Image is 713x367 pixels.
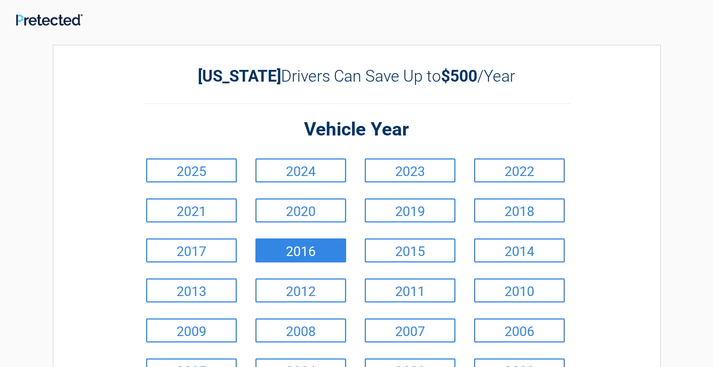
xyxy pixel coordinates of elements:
[255,238,346,262] a: 2016
[143,117,570,142] h2: Vehicle Year
[474,158,565,182] a: 2022
[255,198,346,222] a: 2020
[365,198,455,222] a: 2019
[146,158,237,182] a: 2025
[198,67,281,85] b: [US_STATE]
[474,238,565,262] a: 2014
[143,67,570,85] h2: Drivers Can Save Up to /Year
[255,278,346,302] a: 2012
[146,238,237,262] a: 2017
[16,14,83,26] img: Main Logo
[146,198,237,222] a: 2021
[474,198,565,222] a: 2018
[146,278,237,302] a: 2013
[146,318,237,342] a: 2009
[365,158,455,182] a: 2023
[365,238,455,262] a: 2015
[441,67,477,85] b: $500
[474,278,565,302] a: 2010
[255,158,346,182] a: 2024
[365,278,455,302] a: 2011
[255,318,346,342] a: 2008
[474,318,565,342] a: 2006
[365,318,455,342] a: 2007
